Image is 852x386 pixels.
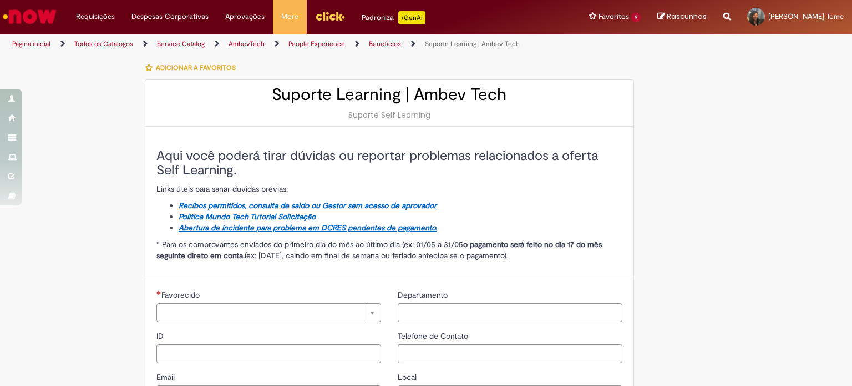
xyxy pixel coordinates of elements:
[599,11,629,22] span: Favoritos
[156,344,381,363] input: ID
[8,34,560,54] ul: Trilhas de página
[12,39,50,48] a: Página inicial
[398,11,425,24] p: +GenAi
[156,86,622,104] h2: Suporte Learning | Ambev Tech
[425,39,520,48] a: Suporte Learning | Ambev Tech
[225,11,265,22] span: Aprovações
[156,303,381,322] a: Limpar campo Favorecido
[157,39,205,48] a: Service Catalog
[179,200,437,210] a: Recibos permitidos, consulta de saldo ou Gestor sem acesso de aprovador
[398,372,419,382] span: Local
[369,39,401,48] a: Benefícios
[131,11,209,22] span: Despesas Corporativas
[156,149,622,178] h3: Aqui você poderá tirar dúvidas ou reportar problemas relacionados a oferta Self Learning.
[250,212,316,222] a: Tutorial Solicitação
[161,290,202,300] span: Necessários - Favorecido
[398,303,622,322] input: Departamento
[362,11,425,24] div: Padroniza
[398,331,470,341] span: Telefone de Contato
[398,344,622,363] input: Telefone de Contato
[281,11,298,22] span: More
[156,290,161,295] span: Necessários
[288,39,345,48] a: People Experience
[156,109,622,121] div: Suporte Self Learning
[179,223,437,233] a: Abertura de incidente para problema em DCRES pendentes de pagamento.
[398,290,450,300] span: Departamento
[667,11,707,22] span: Rascunhos
[1,6,58,28] img: ServiceNow
[156,372,177,382] span: Email
[76,11,115,22] span: Requisições
[156,239,622,261] p: * Para os comprovantes enviados do primeiro dia do mês ao último dia (ex: 01/05 a 31/05 (ex: [DAT...
[768,12,844,21] span: [PERSON_NAME] Tome
[315,8,345,24] img: click_logo_yellow_360x200.png
[145,56,242,79] button: Adicionar a Favoritos
[156,183,622,194] p: Links úteis para sanar duvidas prévias:
[179,212,248,222] a: Política Mundo Tech
[657,12,707,22] a: Rascunhos
[631,13,641,22] span: 9
[229,39,265,48] a: AmbevTech
[156,239,602,260] strong: o pagamento será feito no dia 17 do mês seguinte direto em conta.
[156,331,166,341] span: ID
[74,39,133,48] a: Todos os Catálogos
[156,63,236,72] span: Adicionar a Favoritos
